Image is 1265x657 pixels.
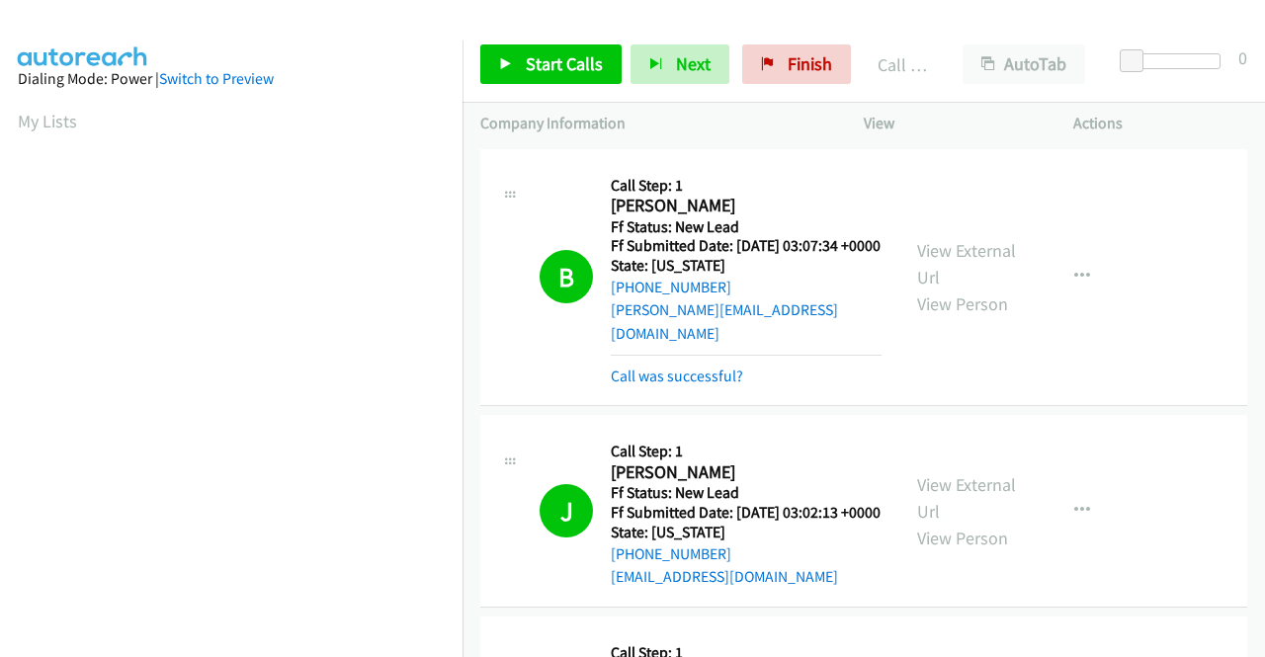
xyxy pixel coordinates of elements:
a: View Person [917,292,1008,315]
h5: Ff Submitted Date: [DATE] 03:02:13 +0000 [611,503,881,523]
div: 0 [1238,44,1247,71]
div: Delay between calls (in seconds) [1130,53,1221,69]
a: Start Calls [480,44,622,84]
a: Switch to Preview [159,69,274,88]
span: Next [676,52,711,75]
h5: Call Step: 1 [611,442,881,461]
h5: Call Step: 1 [611,176,882,196]
span: Finish [788,52,832,75]
a: [PHONE_NUMBER] [611,278,731,296]
h5: Ff Status: New Lead [611,217,882,237]
p: Call Completed [878,51,927,78]
a: View External Url [917,239,1016,288]
a: Call was successful? [611,367,743,385]
button: Next [631,44,729,84]
a: View External Url [917,473,1016,523]
a: View Person [917,527,1008,549]
p: View [864,112,1038,135]
a: Finish [742,44,851,84]
h2: [PERSON_NAME] [611,195,875,217]
span: Start Calls [526,52,603,75]
iframe: Resource Center [1209,250,1265,407]
h2: [PERSON_NAME] [611,461,875,484]
a: [PERSON_NAME][EMAIL_ADDRESS][DOMAIN_NAME] [611,300,838,343]
button: AutoTab [963,44,1085,84]
h5: State: [US_STATE] [611,523,881,542]
div: Dialing Mode: Power | [18,67,445,91]
a: [PHONE_NUMBER] [611,544,731,563]
h5: Ff Status: New Lead [611,483,881,503]
h1: B [540,250,593,303]
h1: J [540,484,593,537]
a: [EMAIL_ADDRESS][DOMAIN_NAME] [611,567,838,586]
a: My Lists [18,110,77,132]
p: Company Information [480,112,828,135]
h5: Ff Submitted Date: [DATE] 03:07:34 +0000 [611,236,882,256]
h5: State: [US_STATE] [611,256,882,276]
p: Actions [1073,112,1247,135]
